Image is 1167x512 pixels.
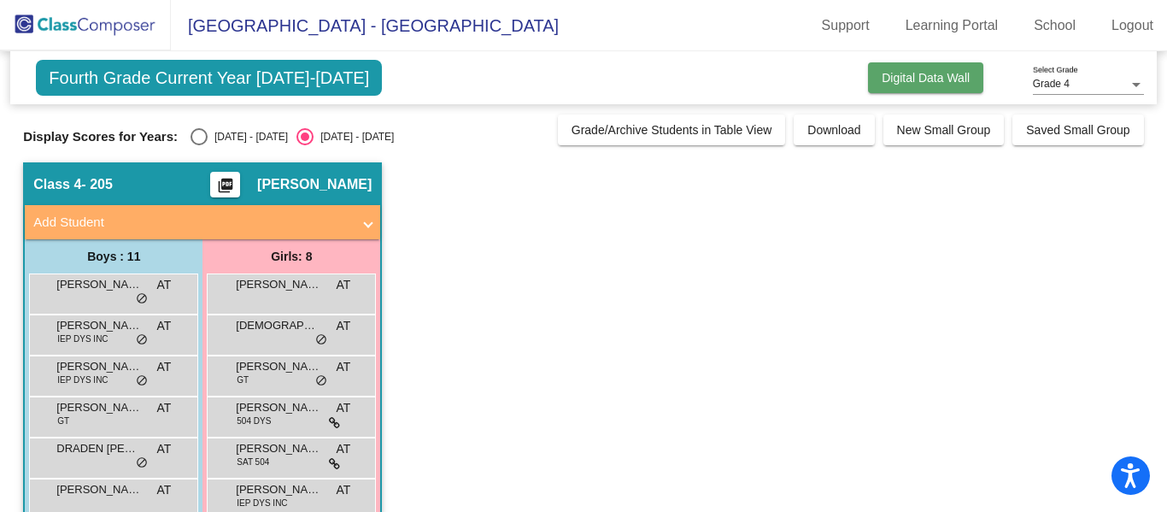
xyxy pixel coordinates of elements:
[1012,115,1143,145] button: Saved Small Group
[868,62,983,93] button: Digital Data Wall
[883,115,1005,145] button: New Small Group
[236,481,321,498] span: [PERSON_NAME]
[156,399,171,417] span: AT
[57,374,108,386] span: IEP DYS INC
[136,456,148,470] span: do_not_disturb_alt
[897,123,991,137] span: New Small Group
[23,129,178,144] span: Display Scores for Years:
[315,374,327,388] span: do_not_disturb_alt
[156,317,171,335] span: AT
[236,358,321,375] span: [PERSON_NAME]
[1020,12,1089,39] a: School
[236,399,321,416] span: [PERSON_NAME]
[336,358,350,376] span: AT
[572,123,772,137] span: Grade/Archive Students in Table View
[236,317,321,334] span: [DEMOGRAPHIC_DATA] [PERSON_NAME]
[202,239,380,274] div: Girls: 8
[336,276,350,294] span: AT
[237,374,249,386] span: GT
[57,333,108,345] span: IEP DYS INC
[210,172,240,197] button: Print Students Details
[208,129,288,144] div: [DATE] - [DATE]
[1033,78,1070,90] span: Grade 4
[56,440,142,457] span: DRADEN [PERSON_NAME]
[136,292,148,306] span: do_not_disturb_alt
[807,123,860,137] span: Download
[237,456,269,468] span: SAT 504
[257,176,372,193] span: [PERSON_NAME]
[236,276,321,293] span: [PERSON_NAME]
[156,358,171,376] span: AT
[156,276,171,294] span: AT
[336,399,350,417] span: AT
[56,276,142,293] span: [PERSON_NAME]
[33,213,351,232] mat-panel-title: Add Student
[136,374,148,388] span: do_not_disturb_alt
[156,481,171,499] span: AT
[56,481,142,498] span: [PERSON_NAME]
[215,177,236,201] mat-icon: picture_as_pdf
[56,399,142,416] span: [PERSON_NAME]
[1098,12,1167,39] a: Logout
[56,358,142,375] span: [PERSON_NAME]
[336,440,350,458] span: AT
[237,415,271,427] span: 504 DYS
[794,115,874,145] button: Download
[191,128,394,145] mat-radio-group: Select an option
[57,415,69,427] span: GT
[25,205,380,239] mat-expansion-panel-header: Add Student
[236,440,321,457] span: [PERSON_NAME]
[558,115,786,145] button: Grade/Archive Students in Table View
[33,176,81,193] span: Class 4
[25,239,202,274] div: Boys : 11
[171,12,559,39] span: [GEOGRAPHIC_DATA] - [GEOGRAPHIC_DATA]
[56,317,142,334] span: [PERSON_NAME]
[808,12,883,39] a: Support
[237,497,287,509] span: IEP DYS INC
[336,481,350,499] span: AT
[81,176,112,193] span: - 205
[1026,123,1129,137] span: Saved Small Group
[136,333,148,347] span: do_not_disturb_alt
[36,60,382,96] span: Fourth Grade Current Year [DATE]-[DATE]
[314,129,394,144] div: [DATE] - [DATE]
[315,333,327,347] span: do_not_disturb_alt
[336,317,350,335] span: AT
[882,71,970,85] span: Digital Data Wall
[892,12,1012,39] a: Learning Portal
[156,440,171,458] span: AT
